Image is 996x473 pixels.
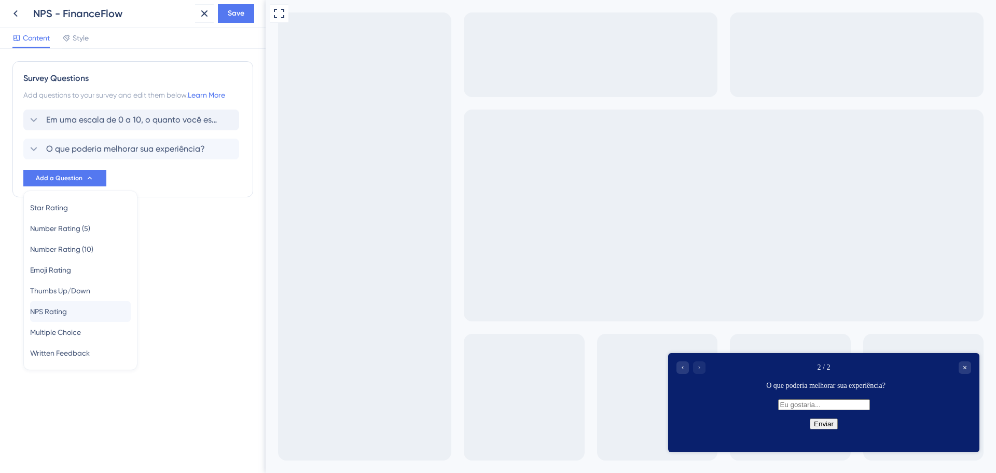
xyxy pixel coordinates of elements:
button: Number Rating (10) [30,239,131,260]
div: Add questions to your survey and edit them below. [23,89,242,101]
button: Thumbs Up/Down [30,280,131,301]
button: Written Feedback [30,343,131,363]
span: Number Rating (10) [30,243,93,255]
span: Add a Question [36,174,82,182]
span: Thumbs Up/Down [30,285,90,297]
span: NPS Rating [30,305,67,318]
button: Number Rating (5) [30,218,131,239]
button: Save [218,4,254,23]
button: Multiple Choice [30,322,131,343]
button: Emoji Rating [30,260,131,280]
span: Multiple Choice [30,326,81,339]
button: NPS Rating [30,301,131,322]
div: NPS - FinanceFlow [33,6,191,21]
span: Written Feedback [30,347,90,359]
span: Content [23,32,50,44]
span: O que poderia melhorar sua experiência? [46,143,205,155]
span: Em uma escala de 0 a 10, o quanto você está satisfeito com o Finance Flow? [46,114,217,126]
iframe: UserGuiding Survey [403,353,714,452]
span: Number Rating (5) [30,222,90,235]
span: Save [228,7,244,20]
button: Add a Question [23,170,106,186]
a: Learn More [188,91,225,99]
div: Survey Questions [23,72,242,85]
span: Emoji Rating [30,264,71,276]
span: Style [73,32,89,44]
span: Star Rating [30,201,68,214]
button: Star Rating [30,197,131,218]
